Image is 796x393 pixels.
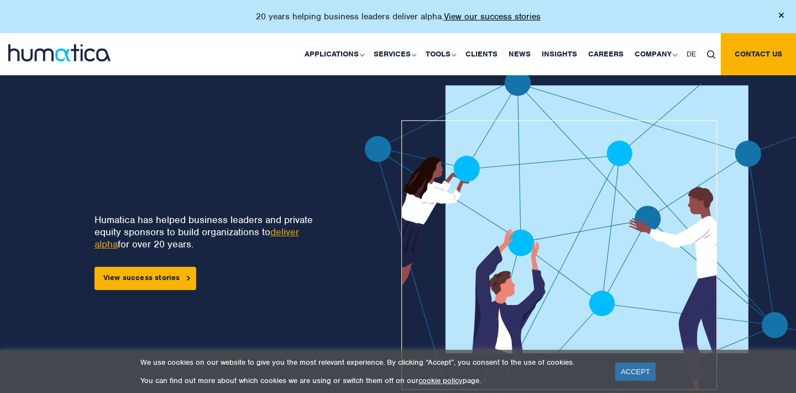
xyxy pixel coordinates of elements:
[187,276,190,281] img: arrowicon
[583,33,629,75] a: Careers
[615,363,656,381] a: ACCEPT
[536,33,583,75] a: Insights
[140,358,601,367] p: We use cookies on our website to give you the most relevant experience. By clicking “Accept”, you...
[299,33,368,75] a: Applications
[629,33,681,75] a: Company
[460,33,503,75] a: Clients
[444,11,541,22] a: View our success stories
[95,267,196,290] a: View success stories
[95,214,327,250] p: Humatica has helped business leaders and private equity sponsors to build organizations to for ov...
[8,44,111,61] img: logo
[503,33,536,75] a: News
[140,376,601,385] p: You can find out more about which cookies we are using or switch them off on our page.
[256,11,541,22] p: 20 years helping business leaders deliver alpha.
[687,49,696,59] span: DE
[721,33,796,75] a: Contact us
[368,33,420,75] a: Services
[707,50,715,59] img: search_icon
[418,376,463,385] a: cookie policy
[420,33,460,75] a: Tools
[681,33,701,75] a: DE
[95,226,299,250] a: deliver alpha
